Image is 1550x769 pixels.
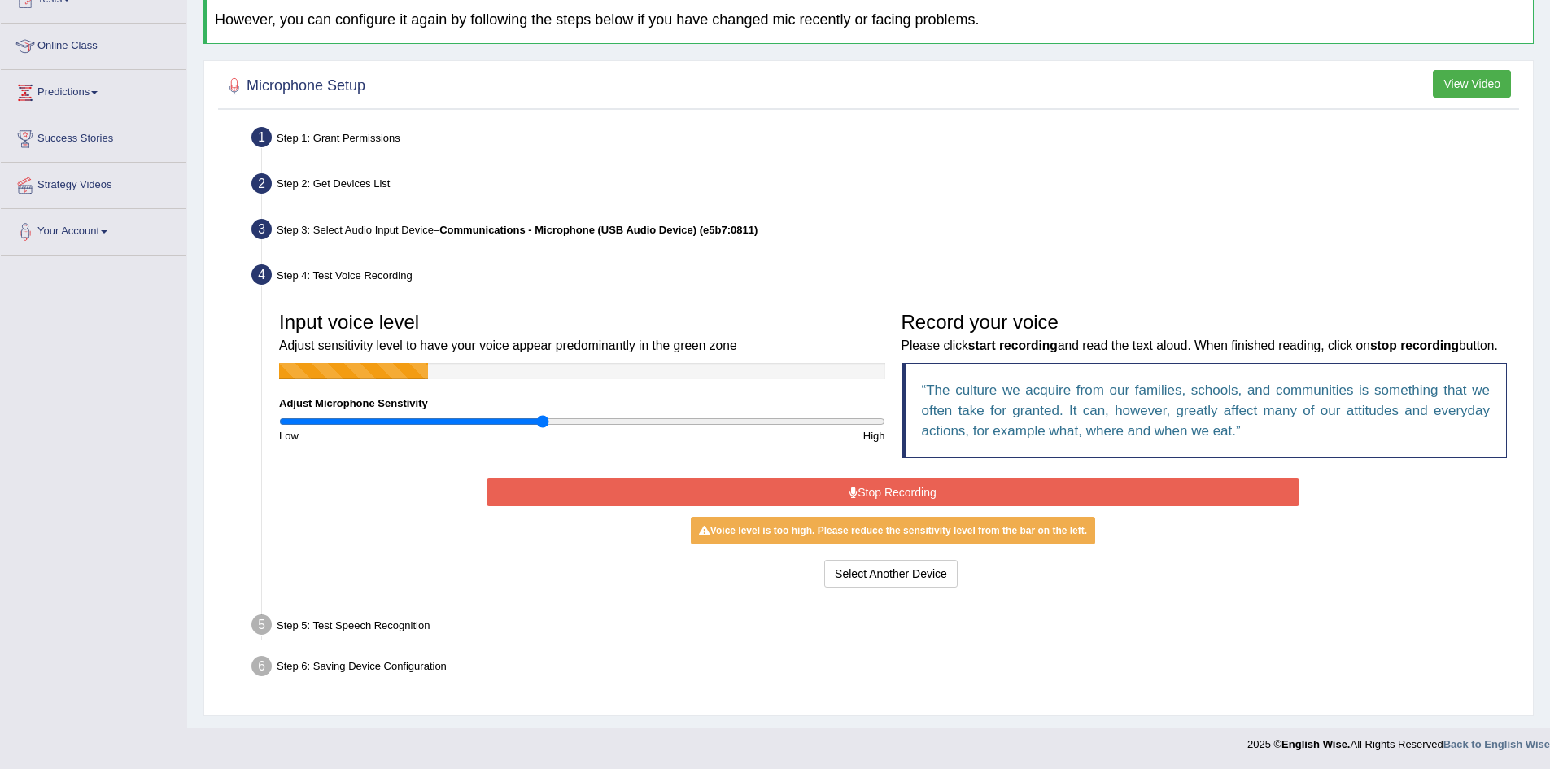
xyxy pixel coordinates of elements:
[215,12,1526,28] h4: However, you can configure it again by following the steps below if you have changed mic recently...
[691,517,1095,544] div: Voice level is too high. Please reduce the sensitivity level from the bar on the left.
[1370,339,1459,352] b: stop recording
[487,478,1299,506] button: Stop Recording
[1,24,186,64] a: Online Class
[1443,738,1550,750] a: Back to English Wise
[244,168,1526,204] div: Step 2: Get Devices List
[271,428,582,443] div: Low
[902,339,1498,352] small: Please click and read the text aloud. When finished reading, click on button.
[1247,728,1550,752] div: 2025 © All Rights Reserved
[244,260,1526,295] div: Step 4: Test Voice Recording
[902,312,1508,355] h3: Record your voice
[922,382,1491,439] q: The culture we acquire from our families, schools, and communities is something that we often tak...
[244,651,1526,687] div: Step 6: Saving Device Configuration
[1433,70,1511,98] button: View Video
[279,395,428,411] label: Adjust Microphone Senstivity
[968,339,1058,352] b: start recording
[1281,738,1350,750] strong: English Wise.
[434,224,758,236] span: –
[1,209,186,250] a: Your Account
[1,70,186,111] a: Predictions
[824,560,958,588] button: Select Another Device
[222,74,365,98] h2: Microphone Setup
[1,163,186,203] a: Strategy Videos
[439,224,758,236] b: Communications - Microphone (USB Audio Device) (e5b7:0811)
[244,214,1526,250] div: Step 3: Select Audio Input Device
[582,428,893,443] div: High
[279,312,885,355] h3: Input voice level
[244,610,1526,645] div: Step 5: Test Speech Recognition
[279,339,737,352] small: Adjust sensitivity level to have your voice appear predominantly in the green zone
[244,122,1526,158] div: Step 1: Grant Permissions
[1,116,186,157] a: Success Stories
